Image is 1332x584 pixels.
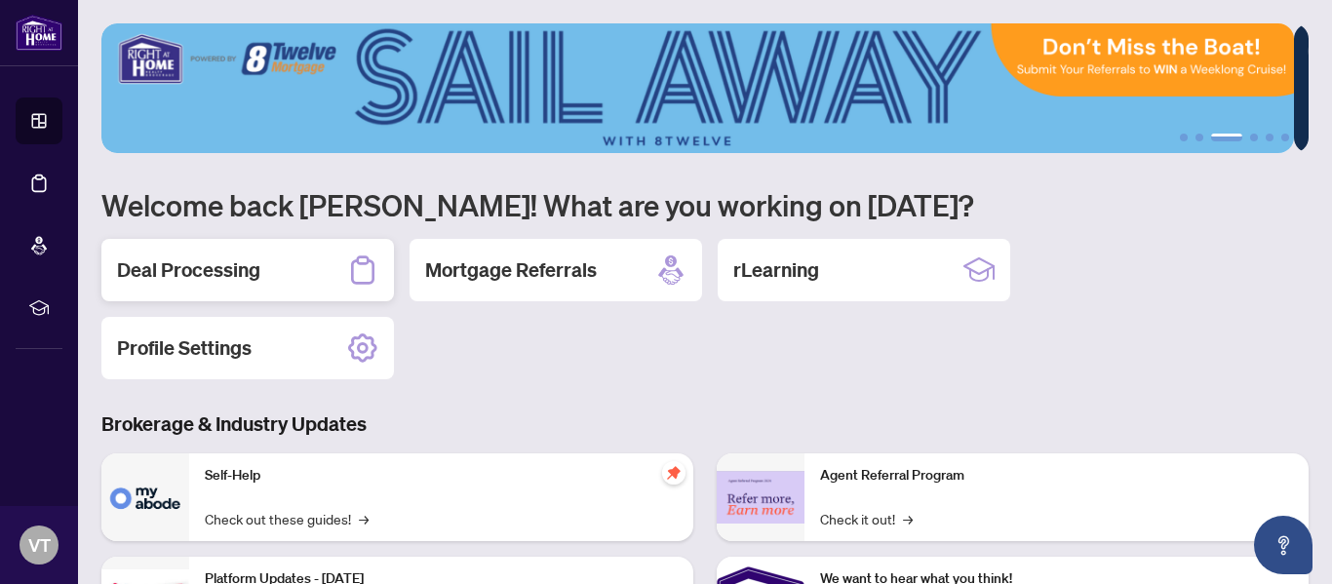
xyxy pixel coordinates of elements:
[101,186,1309,223] h1: Welcome back [PERSON_NAME]! What are you working on [DATE]?
[205,465,678,487] p: Self-Help
[903,508,913,529] span: →
[733,256,819,284] h2: rLearning
[28,531,51,559] span: VT
[820,508,913,529] a: Check it out!→
[117,334,252,362] h2: Profile Settings
[717,471,804,525] img: Agent Referral Program
[1281,134,1289,141] button: 6
[662,461,686,485] span: pushpin
[117,256,260,284] h2: Deal Processing
[1266,134,1273,141] button: 5
[820,465,1293,487] p: Agent Referral Program
[359,508,369,529] span: →
[101,23,1294,153] img: Slide 2
[1254,516,1312,574] button: Open asap
[425,256,597,284] h2: Mortgage Referrals
[101,453,189,541] img: Self-Help
[1180,134,1188,141] button: 1
[205,508,369,529] a: Check out these guides!→
[1211,134,1242,141] button: 3
[101,410,1309,438] h3: Brokerage & Industry Updates
[1195,134,1203,141] button: 2
[16,15,62,51] img: logo
[1250,134,1258,141] button: 4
